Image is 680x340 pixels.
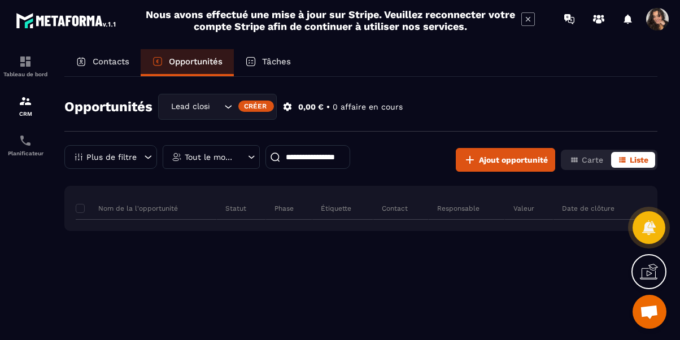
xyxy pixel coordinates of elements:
[225,204,246,213] p: Statut
[234,49,302,76] a: Tâches
[562,204,614,213] p: Date de clôture
[633,295,666,329] a: Ouvrir le chat
[168,101,210,113] span: Lead closing
[64,49,141,76] a: Contacts
[479,154,548,165] span: Ajout opportunité
[64,95,152,118] h2: Opportunités
[16,10,117,30] img: logo
[582,155,603,164] span: Carte
[210,101,221,113] input: Search for option
[630,155,648,164] span: Liste
[513,204,534,213] p: Valeur
[3,71,48,77] p: Tableau de bord
[145,8,516,32] h2: Nous avons effectué une mise à jour sur Stripe. Veuillez reconnecter votre compte Stripe afin de ...
[76,204,178,213] p: Nom de la l'opportunité
[298,102,324,112] p: 0,00 €
[86,153,137,161] p: Plus de filtre
[19,134,32,147] img: scheduler
[93,56,129,67] p: Contacts
[563,152,610,168] button: Carte
[326,102,330,112] p: •
[3,111,48,117] p: CRM
[321,204,351,213] p: Étiquette
[274,204,294,213] p: Phase
[3,150,48,156] p: Planificateur
[169,56,223,67] p: Opportunités
[141,49,234,76] a: Opportunités
[382,204,408,213] p: Contact
[333,102,403,112] p: 0 affaire en cours
[3,125,48,165] a: schedulerschedulerPlanificateur
[158,94,277,120] div: Search for option
[437,204,480,213] p: Responsable
[262,56,291,67] p: Tâches
[3,46,48,86] a: formationformationTableau de bord
[19,94,32,108] img: formation
[185,153,235,161] p: Tout le monde
[19,55,32,68] img: formation
[3,86,48,125] a: formationformationCRM
[611,152,655,168] button: Liste
[456,148,555,172] button: Ajout opportunité
[238,101,274,112] div: Créer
